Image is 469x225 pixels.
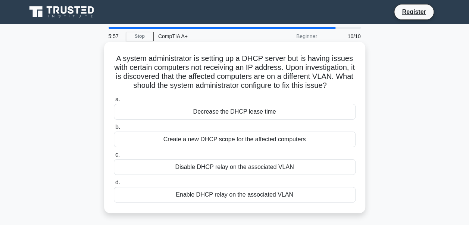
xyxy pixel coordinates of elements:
[114,132,356,147] div: Create a new DHCP scope for the affected computers
[114,104,356,120] div: Decrease the DHCP lease time
[256,29,322,44] div: Beginner
[115,96,120,102] span: a.
[114,159,356,175] div: Disable DHCP relay on the associated VLAN
[154,29,256,44] div: CompTIA A+
[114,187,356,203] div: Enable DHCP relay on the associated VLAN
[115,124,120,130] span: b.
[104,29,126,44] div: 5:57
[115,151,120,158] span: c.
[397,7,430,16] a: Register
[126,32,154,41] a: Stop
[115,179,120,185] span: d.
[322,29,365,44] div: 10/10
[113,54,356,90] h5: A system administrator is setting up a DHCP server but is having issues with certain computers no...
